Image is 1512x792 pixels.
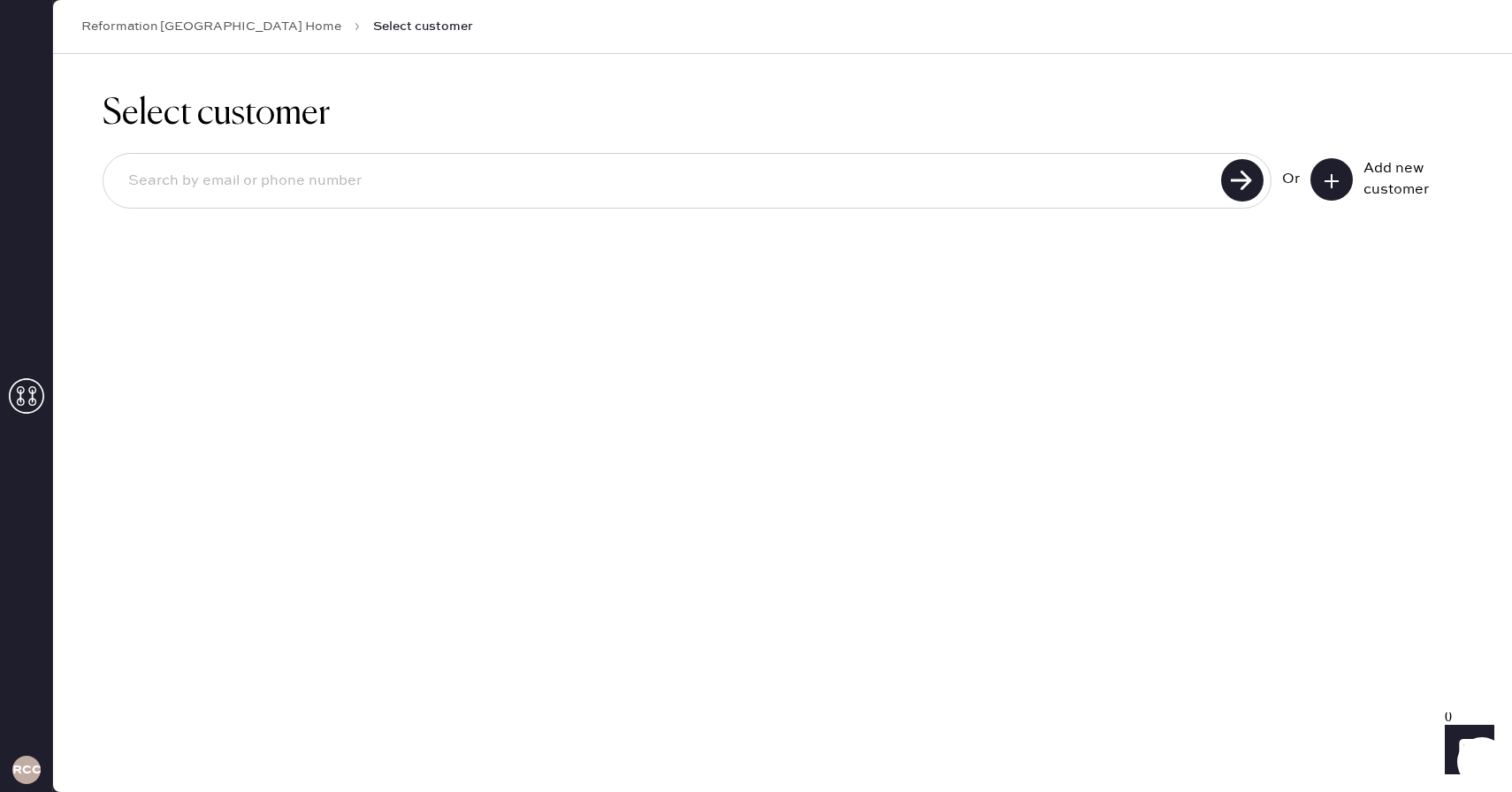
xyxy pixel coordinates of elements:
input: Search by email or phone number [114,161,1216,202]
iframe: Front Chat [1428,712,1504,788]
div: Or [1282,169,1300,190]
h3: RCCA [12,764,41,776]
div: Add new customer [1363,158,1452,201]
a: Reformation [GEOGRAPHIC_DATA] Home [81,18,341,35]
h1: Select customer [103,93,1462,135]
span: Select customer [373,18,473,35]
